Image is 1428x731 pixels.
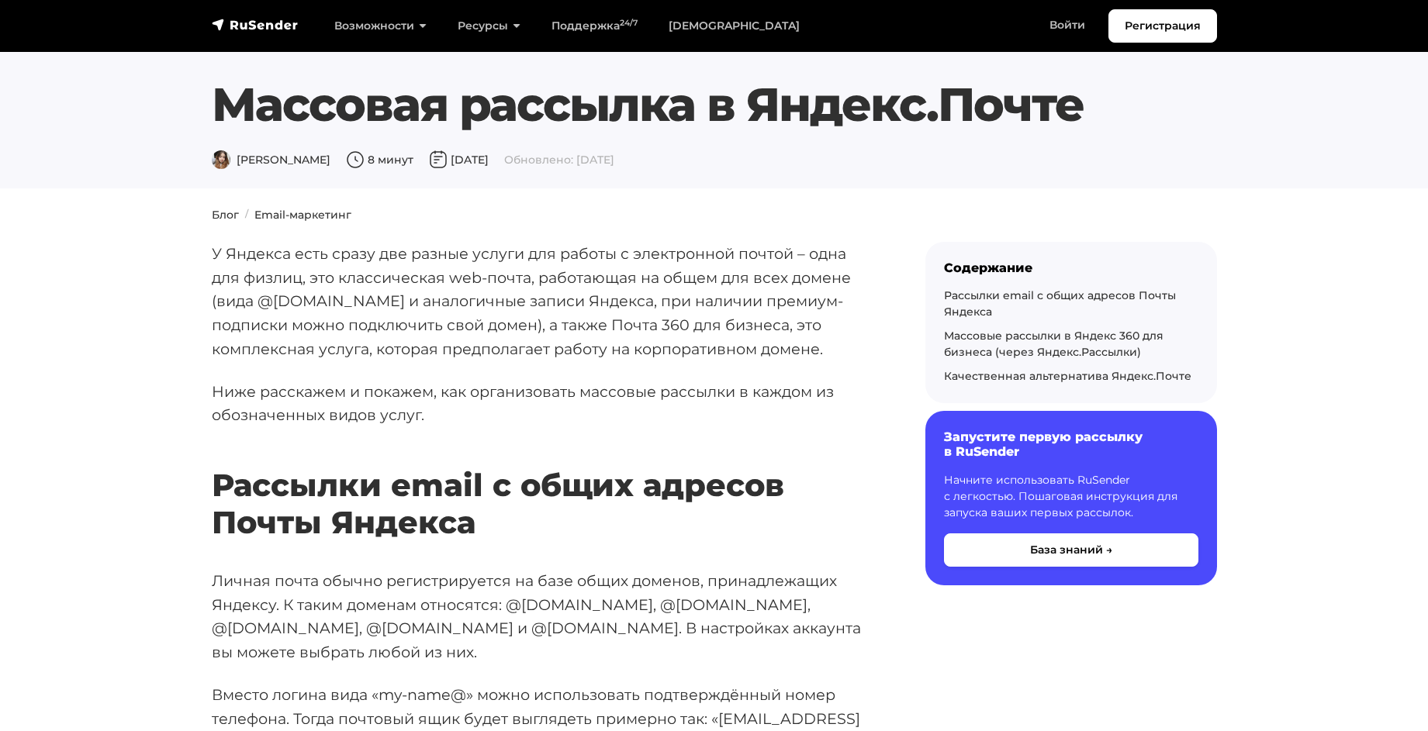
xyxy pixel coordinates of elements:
sup: 24/7 [620,18,638,28]
img: Время чтения [346,150,365,169]
span: 8 минут [346,153,413,167]
p: Ниже расскажем и покажем, как организовать массовые рассылки в каждом из обозначенных видов услуг. [212,380,876,427]
h1: Массовая рассылка в Яндекс.Почте [212,77,1132,133]
a: Поддержка24/7 [536,10,653,42]
a: Запустите первую рассылку в RuSender Начните использовать RuSender с легкостью. Пошаговая инструк... [925,411,1217,584]
a: Блог [212,208,239,222]
span: [DATE] [429,153,489,167]
a: Регистрация [1108,9,1217,43]
h2: Рассылки email с общих адресов Почты Яндекса [212,421,876,541]
a: Рассылки email с общих адресов Почты Яндекса [944,288,1176,319]
nav: breadcrumb [202,207,1226,223]
h6: Запустите первую рассылку в RuSender [944,429,1198,459]
img: RuSender [212,17,299,33]
button: База знаний → [944,533,1198,567]
a: [DEMOGRAPHIC_DATA] [653,10,815,42]
a: Ресурсы [442,10,536,42]
a: Массовые рассылки в Яндекс 360 для бизнеса (через Яндекс.Рассылки) [944,329,1163,359]
span: [PERSON_NAME] [212,153,330,167]
img: Дата публикации [429,150,448,169]
div: Содержание [944,260,1198,275]
span: Обновлено: [DATE] [504,153,614,167]
a: Войти [1034,9,1101,41]
p: У Яндекса есть сразу две разные услуги для работы с электронной почтой – одна для физлиц, это кла... [212,242,876,361]
p: Личная почта обычно регистрируется на базе общих доменов, принадлежащих Яндексу. К таким доменам ... [212,569,876,664]
a: Возможности [319,10,442,42]
li: Email-маркетинг [239,207,351,223]
a: Качественная альтернатива Яндекс.Почте [944,369,1191,383]
p: Начните использовать RuSender с легкостью. Пошаговая инструкция для запуска ваших первых рассылок. [944,472,1198,521]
